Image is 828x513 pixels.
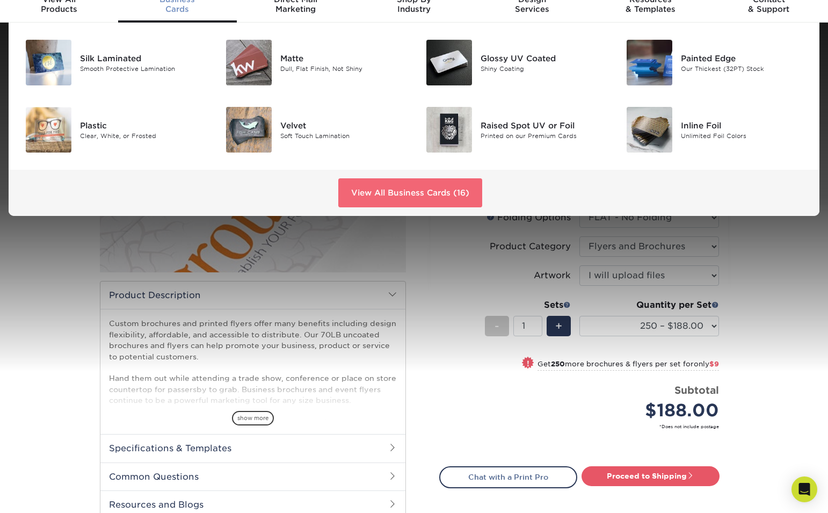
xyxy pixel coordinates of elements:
[448,423,719,430] small: *Does not include postage
[338,178,482,207] a: View All Business Cards (16)
[422,103,606,157] a: Raised Spot UV or Foil Business Cards Raised Spot UV or Foil Printed on our Premium Cards
[226,107,272,153] img: Velvet Business Cards
[627,40,672,85] img: Painted Edge Business Cards
[426,40,472,85] img: Glossy UV Coated Business Cards
[481,64,606,73] div: Shiny Coating
[222,35,406,90] a: Matte Business Cards Matte Dull, Flat Finish, Not Shiny
[426,107,472,153] img: Raised Spot UV or Foil Business Cards
[791,476,817,502] div: Open Intercom Messenger
[481,119,606,131] div: Raised Spot UV or Foil
[627,107,672,153] img: Inline Foil Business Cards
[587,398,719,423] div: $188.00
[280,131,406,140] div: Soft Touch Lamination
[439,466,577,488] a: Chat with a Print Pro
[481,52,606,64] div: Glossy UV Coated
[21,103,206,157] a: Plastic Business Cards Plastic Clear, White, or Frosted
[681,52,807,64] div: Painted Edge
[80,64,206,73] div: Smooth Protective Lamination
[100,463,405,490] h2: Common Questions
[26,107,71,153] img: Plastic Business Cards
[222,103,406,157] a: Velvet Business Cards Velvet Soft Touch Lamination
[80,52,206,64] div: Silk Laminated
[582,466,720,486] a: Proceed to Shipping
[226,40,272,85] img: Matte Business Cards
[681,119,807,131] div: Inline Foil
[681,131,807,140] div: Unlimited Foil Colors
[26,40,71,85] img: Silk Laminated Business Cards
[422,35,606,90] a: Glossy UV Coated Business Cards Glossy UV Coated Shiny Coating
[80,131,206,140] div: Clear, White, or Frosted
[674,384,719,396] strong: Subtotal
[481,131,606,140] div: Printed on our Premium Cards
[280,52,406,64] div: Matte
[622,35,807,90] a: Painted Edge Business Cards Painted Edge Our Thickest (32PT) Stock
[681,64,807,73] div: Our Thickest (32PT) Stock
[622,103,807,157] a: Inline Foil Business Cards Inline Foil Unlimited Foil Colors
[80,119,206,131] div: Plastic
[232,411,274,425] span: show more
[100,434,405,462] h2: Specifications & Templates
[280,64,406,73] div: Dull, Flat Finish, Not Shiny
[280,119,406,131] div: Velvet
[21,35,206,90] a: Silk Laminated Business Cards Silk Laminated Smooth Protective Lamination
